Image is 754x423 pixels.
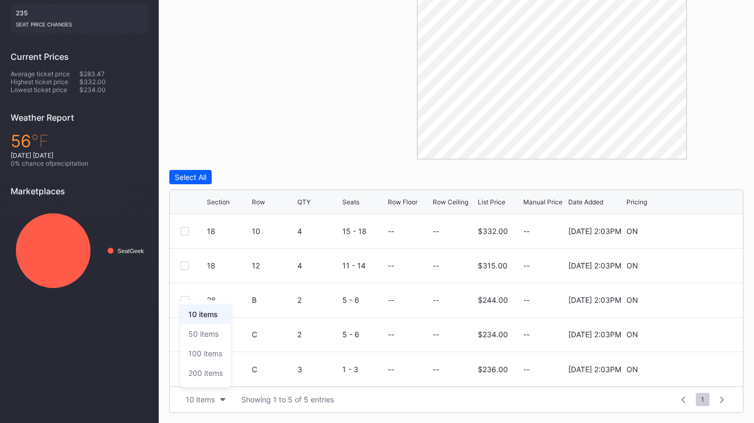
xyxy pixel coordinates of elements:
div: [DATE] 2:03PM [568,330,621,339]
div: C [252,330,294,339]
div: 1 - 3 [342,365,385,374]
div: ON [626,261,638,270]
div: Section [207,198,230,206]
div: [DATE] 2:03PM [568,295,621,304]
div: ON [626,295,638,304]
div: 18 [207,261,249,270]
div: 4 [297,227,340,236]
svg: Chart title [11,204,148,297]
div: Seats [342,198,359,206]
div: 10 items [186,395,215,404]
div: [DATE] 2:03PM [568,227,621,236]
div: 4 [297,261,340,270]
div: Row Floor [388,198,417,206]
div: -- [388,227,394,236]
div: 200 items [188,368,223,377]
div: Row Ceiling [433,198,468,206]
div: -- [523,295,566,304]
div: Manual Price [523,198,562,206]
div: 2 [297,295,340,304]
div: List Price [478,198,505,206]
div: 100 items [188,349,222,358]
div: -- [523,227,566,236]
div: 5 - 6 [342,295,385,304]
div: $332.00 [478,227,508,236]
div: -- [523,330,566,339]
div: [DATE] 2:03PM [568,365,621,374]
div: $244.00 [478,295,508,304]
div: [DATE] [DATE] [11,151,148,159]
div: Date Added [568,198,603,206]
div: 2 [297,330,340,339]
div: $234.00 [478,330,508,339]
div: [DATE] 2:03PM [568,261,621,270]
div: -- [388,295,394,304]
div: 18 [207,227,249,236]
div: $236.00 [478,365,508,374]
div: -- [388,365,394,374]
div: -- [523,261,566,270]
div: Row [252,198,265,206]
div: -- [388,330,394,339]
div: -- [523,365,566,374]
div: -- [433,365,439,374]
button: 10 items [180,392,231,407]
div: 0 % chance of precipitation [11,159,148,167]
div: 50 items [188,329,219,338]
button: Select All [169,170,212,184]
div: ON [626,330,638,339]
div: B [252,295,294,304]
div: $315.00 [478,261,507,270]
div: Select All [175,173,206,182]
div: 3 [297,365,340,374]
div: Pricing [626,198,647,206]
div: -- [388,261,394,270]
div: Marketplaces [11,186,148,196]
div: 10 [252,227,294,236]
div: -- [433,330,439,339]
div: 5 - 6 [342,330,385,339]
div: -- [433,295,439,304]
div: Showing 1 to 5 of 5 entries [241,395,334,404]
div: 15 - 18 [342,227,385,236]
div: -- [433,227,439,236]
text: SeatGeek [117,248,144,254]
div: -- [433,261,439,270]
div: 12 [252,261,294,270]
div: ON [626,365,638,374]
div: 10 items [188,310,218,319]
div: 11 - 14 [342,261,385,270]
div: QTY [297,198,311,206]
div: 28 [207,295,249,304]
div: ON [626,227,638,236]
span: 1 [696,393,710,406]
div: C [252,365,294,374]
